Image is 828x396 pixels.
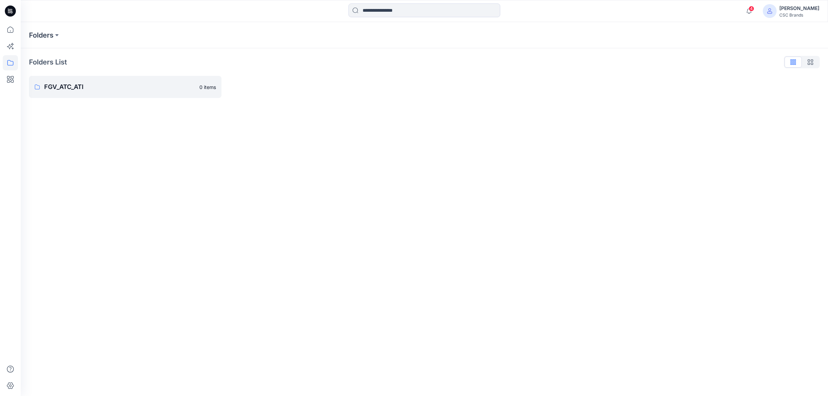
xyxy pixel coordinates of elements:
p: FGV_ATC_ATI [44,82,195,92]
div: [PERSON_NAME] [779,4,819,12]
svg: avatar [767,8,772,14]
div: CSC Brands [779,12,819,18]
p: Folders List [29,57,67,67]
a: Folders [29,30,53,40]
span: 4 [749,6,754,11]
a: FGV_ATC_ATI0 items [29,76,221,98]
p: 0 items [199,83,216,91]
